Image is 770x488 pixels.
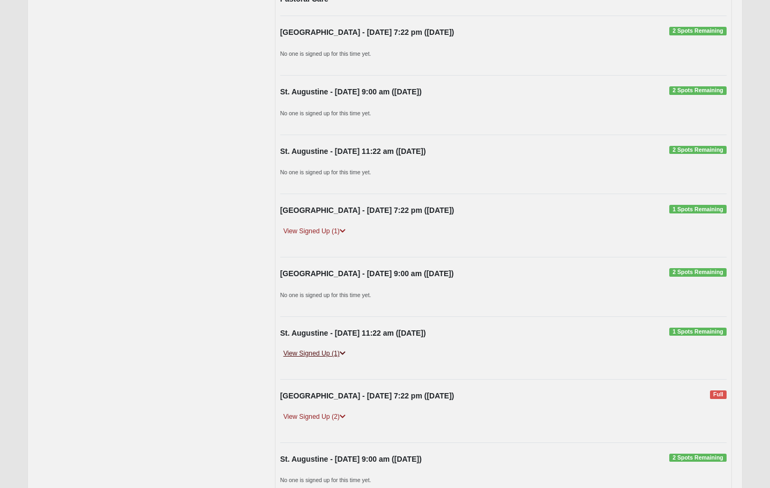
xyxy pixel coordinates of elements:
strong: [GEOGRAPHIC_DATA] - [DATE] 7:22 pm ([DATE]) [280,28,454,36]
span: 2 Spots Remaining [669,268,727,277]
a: View Signed Up (2) [280,411,349,423]
span: Full [710,390,727,399]
span: 2 Spots Remaining [669,27,727,35]
small: No one is signed up for this time yet. [280,110,371,116]
span: 2 Spots Remaining [669,86,727,95]
strong: [GEOGRAPHIC_DATA] - [DATE] 9:00 am ([DATE]) [280,269,454,278]
span: 1 Spots Remaining [669,205,727,213]
span: 2 Spots Remaining [669,146,727,154]
strong: [GEOGRAPHIC_DATA] - [DATE] 7:22 pm ([DATE]) [280,391,454,400]
small: No one is signed up for this time yet. [280,169,371,175]
a: View Signed Up (1) [280,226,349,237]
strong: St. Augustine - [DATE] 11:22 am ([DATE]) [280,147,426,156]
small: No one is signed up for this time yet. [280,292,371,298]
small: No one is signed up for this time yet. [280,50,371,57]
strong: St. Augustine - [DATE] 9:00 am ([DATE]) [280,455,422,463]
strong: [GEOGRAPHIC_DATA] - [DATE] 7:22 pm ([DATE]) [280,206,454,215]
strong: St. Augustine - [DATE] 11:22 am ([DATE]) [280,329,426,337]
a: View Signed Up (1) [280,348,349,359]
span: 2 Spots Remaining [669,454,727,462]
small: No one is signed up for this time yet. [280,477,371,483]
span: 1 Spots Remaining [669,328,727,336]
strong: St. Augustine - [DATE] 9:00 am ([DATE]) [280,87,422,96]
